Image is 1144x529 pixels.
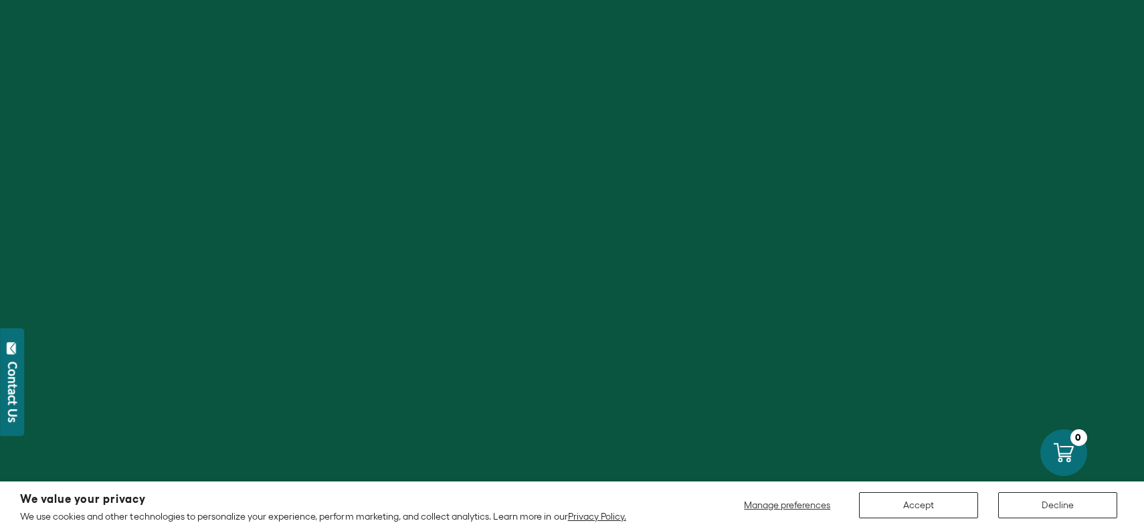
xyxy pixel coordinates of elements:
a: Privacy Policy. [568,511,626,522]
div: 0 [1070,429,1087,446]
span: Manage preferences [744,500,830,510]
button: Accept [859,492,978,518]
button: Manage preferences [736,492,839,518]
div: Contact Us [6,362,19,423]
p: We use cookies and other technologies to personalize your experience, perform marketing, and coll... [20,510,626,522]
button: Decline [998,492,1117,518]
h2: We value your privacy [20,494,626,505]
